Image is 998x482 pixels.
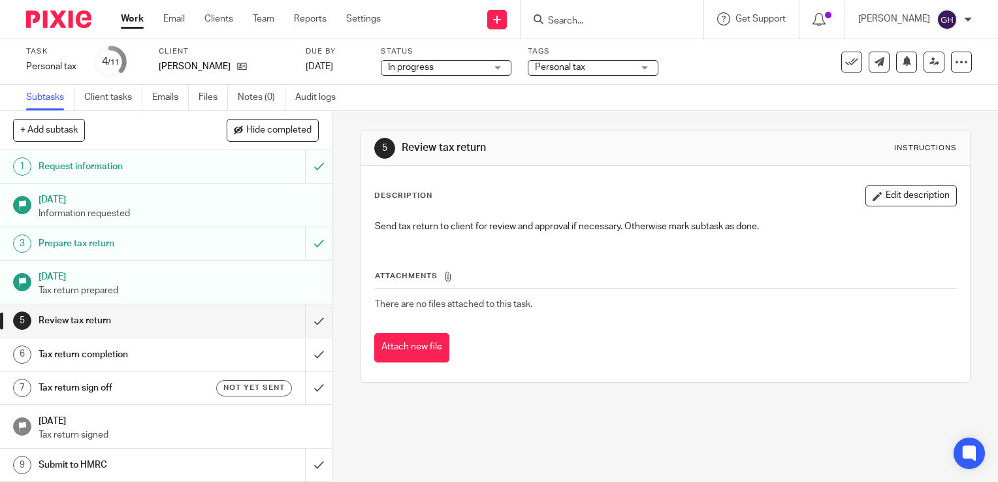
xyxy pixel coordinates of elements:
label: Status [381,46,511,57]
h1: Review tax return [402,141,693,155]
a: Files [199,85,228,110]
h1: Tax return sign off [39,378,208,398]
a: Emails [152,85,189,110]
div: 4 [102,54,120,69]
a: Settings [346,12,381,25]
a: Audit logs [295,85,346,110]
span: Personal tax [535,63,585,72]
h1: [DATE] [39,190,319,206]
h1: [DATE] [39,411,319,428]
div: Personal tax [26,60,78,73]
input: Search [547,16,664,27]
div: 5 [13,312,31,330]
button: Attach new file [374,333,449,362]
label: Task [26,46,78,57]
a: Team [253,12,274,25]
h1: [DATE] [39,267,319,283]
button: Edit description [865,185,957,206]
a: Subtasks [26,85,74,110]
div: 3 [13,234,31,253]
div: 9 [13,456,31,474]
h1: Review tax return [39,311,208,330]
div: 6 [13,345,31,364]
p: [PERSON_NAME] [159,60,231,73]
span: Hide completed [246,125,312,136]
div: Instructions [894,143,957,153]
h1: Prepare tax return [39,234,208,253]
span: Attachments [375,272,438,280]
p: Tax return prepared [39,284,319,297]
a: Notes (0) [238,85,285,110]
span: Get Support [735,14,786,24]
a: Email [163,12,185,25]
p: Send tax return to client for review and approval if necessary. Otherwise mark subtask as done. [375,220,956,233]
a: Clients [204,12,233,25]
button: Hide completed [227,119,319,141]
span: Not yet sent [223,382,285,393]
p: Description [374,191,432,201]
span: There are no files attached to this task. [375,300,532,309]
div: 1 [13,157,31,176]
p: Tax return signed [39,428,319,442]
span: In progress [388,63,434,72]
button: + Add subtask [13,119,85,141]
img: Pixie [26,10,91,28]
p: [PERSON_NAME] [858,12,930,25]
h1: Tax return completion [39,345,208,364]
label: Client [159,46,289,57]
h1: Submit to HMRC [39,455,208,475]
a: Client tasks [84,85,142,110]
div: 5 [374,138,395,159]
small: /11 [108,59,120,66]
span: [DATE] [306,62,333,71]
div: 7 [13,379,31,397]
label: Tags [528,46,658,57]
label: Due by [306,46,364,57]
img: svg%3E [937,9,958,30]
p: Information requested [39,207,319,220]
a: Reports [294,12,327,25]
a: Work [121,12,144,25]
h1: Request information [39,157,208,176]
